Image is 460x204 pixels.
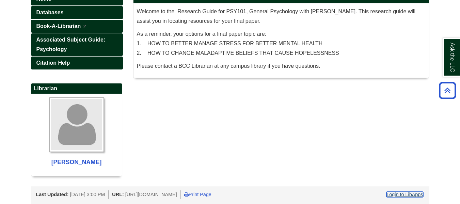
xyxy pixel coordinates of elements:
[36,23,81,29] span: Book-A-Librarian
[386,192,423,197] a: Login to LibApps
[112,192,124,197] span: URL:
[31,6,123,19] a: Databases
[36,60,70,66] span: Citation Help
[35,97,118,168] a: Profile Photo [PERSON_NAME]
[35,157,118,168] div: [PERSON_NAME]
[137,63,320,69] span: Please contact a BCC Librarian at any campus library if you have questions.
[31,33,123,56] a: Associated Subject Guide: Psychology
[36,37,106,52] span: Associated Subject Guide: Psychology
[31,83,122,94] h2: Librarian
[137,9,415,24] span: Welcome to the Research Guide for PSY101, General Psychology with [PERSON_NAME]. This research gu...
[36,10,64,15] span: Databases
[184,192,189,197] i: Print Page
[36,192,69,197] span: Last Updated:
[31,20,123,33] a: Book-A-Librarian
[49,97,104,152] img: Profile Photo
[137,31,339,56] span: As a reminder, your options for a final paper topic are: 1. HOW TO BETTER MANAGE STRESS FOR BETTE...
[31,57,123,69] a: Citation Help
[70,192,105,197] span: [DATE] 3:00 PM
[82,25,86,28] i: This link opens in a new window
[125,192,177,197] span: [URL][DOMAIN_NAME]
[437,86,458,95] a: Back to Top
[184,192,211,197] a: Print Page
